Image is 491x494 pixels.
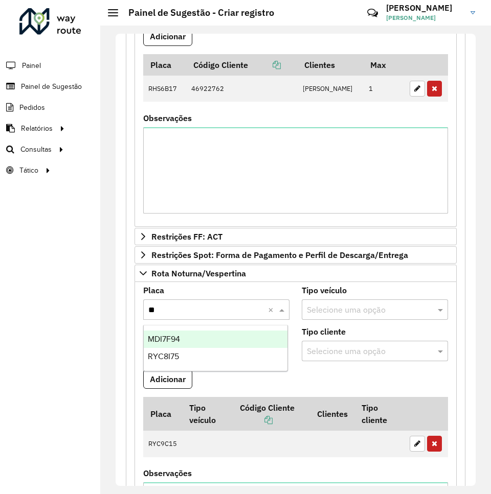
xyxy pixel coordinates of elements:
label: Observações [143,112,192,124]
button: Adicionar [143,27,192,46]
span: RYC8I75 [148,352,179,361]
h2: Painel de Sugestão - Criar registro [118,7,274,18]
a: Copiar [240,415,273,425]
span: Restrições Spot: Forma de Pagamento e Perfil de Descarga/Entrega [151,251,408,259]
button: Adicionar [143,369,192,389]
th: Placa [143,397,183,431]
label: Tipo cliente [302,325,346,338]
th: Código Cliente [186,54,297,76]
a: Copiar [248,60,281,70]
th: Max [364,54,405,76]
span: Pedidos [19,102,45,113]
span: MDI7F94 [148,335,180,343]
h3: [PERSON_NAME] [386,3,463,13]
a: Restrições Spot: Forma de Pagamento e Perfil de Descarga/Entrega [135,246,457,264]
span: Painel de Sugestão [21,81,82,92]
span: Restrições FF: ACT [151,232,222,241]
td: RYC9C15 [143,431,183,457]
label: Tipo veículo [302,284,347,296]
th: Código Cliente [233,397,310,431]
th: Placa [143,54,186,76]
td: 46922762 [186,76,297,102]
span: Tático [19,165,38,176]
a: Restrições FF: ACT [135,228,457,245]
a: Contato Rápido [362,2,384,24]
th: Clientes [310,397,354,431]
label: Placa [143,284,164,296]
span: Painel [22,60,41,71]
label: Observações [143,467,192,479]
a: Rota Noturna/Vespertina [135,265,457,282]
span: Consultas [20,144,52,155]
td: [PERSON_NAME] [297,76,363,102]
th: Clientes [297,54,363,76]
td: RHS6B17 [143,76,186,102]
span: Relatórios [21,123,53,134]
th: Tipo cliente [354,397,404,431]
span: Rota Noturna/Vespertina [151,269,246,277]
th: Tipo veículo [183,397,233,431]
ng-dropdown-panel: Options list [143,325,288,371]
span: [PERSON_NAME] [386,13,463,22]
span: Clear all [268,303,277,316]
td: 1 [364,76,405,102]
